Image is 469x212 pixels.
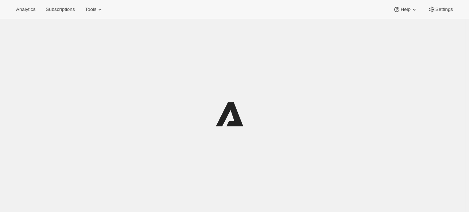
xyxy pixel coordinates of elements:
button: Tools [81,4,108,15]
button: Settings [424,4,457,15]
span: Settings [435,7,453,12]
span: Subscriptions [46,7,75,12]
button: Analytics [12,4,40,15]
button: Help [389,4,422,15]
span: Analytics [16,7,35,12]
span: Tools [85,7,96,12]
span: Help [400,7,410,12]
button: Subscriptions [41,4,79,15]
